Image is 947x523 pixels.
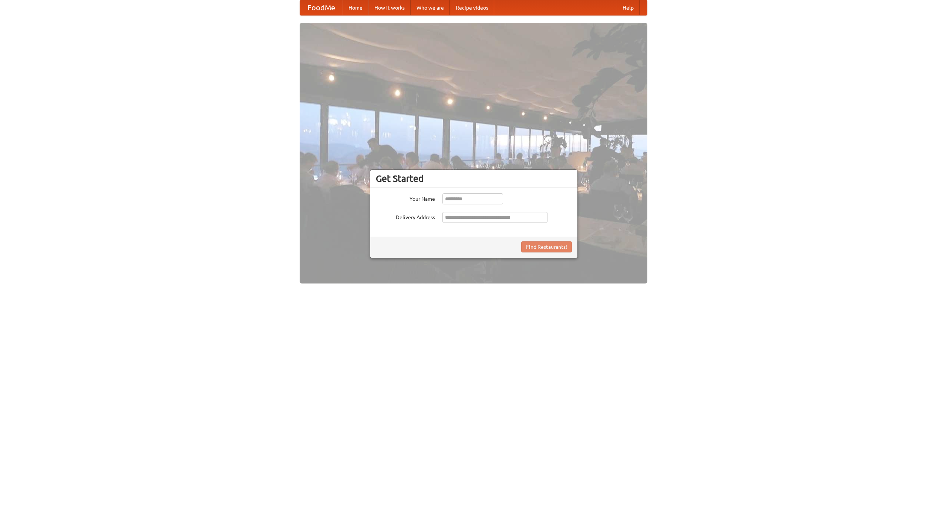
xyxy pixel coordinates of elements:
label: Delivery Address [376,212,435,221]
a: Home [343,0,368,15]
a: Recipe videos [450,0,494,15]
a: Who we are [411,0,450,15]
a: Help [617,0,640,15]
a: FoodMe [300,0,343,15]
a: How it works [368,0,411,15]
h3: Get Started [376,173,572,184]
label: Your Name [376,193,435,203]
button: Find Restaurants! [521,241,572,252]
